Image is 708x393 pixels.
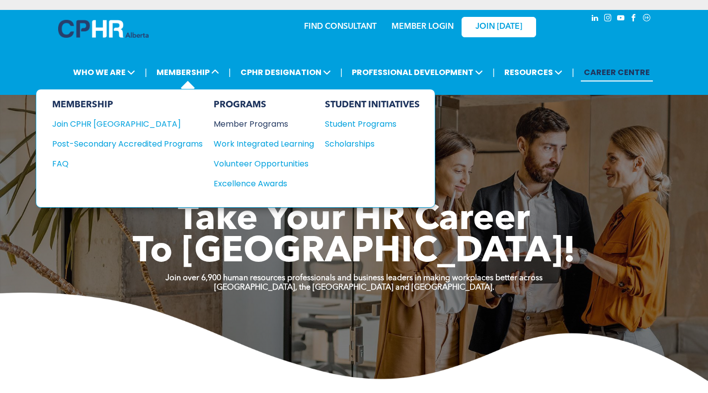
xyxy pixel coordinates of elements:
strong: [GEOGRAPHIC_DATA], the [GEOGRAPHIC_DATA] and [GEOGRAPHIC_DATA]. [214,284,494,292]
a: Excellence Awards [214,177,314,190]
a: Post-Secondary Accredited Programs [52,138,203,150]
span: MEMBERSHIP [154,63,222,81]
div: Student Programs [325,118,410,130]
span: WHO WE ARE [70,63,138,81]
span: JOIN [DATE] [475,22,522,32]
span: RESOURCES [501,63,565,81]
a: FIND CONSULTANT [304,23,377,31]
strong: Join over 6,900 human resources professionals and business leaders in making workplaces better ac... [165,274,543,282]
div: Post-Secondary Accredited Programs [52,138,188,150]
a: Volunteer Opportunities [214,157,314,170]
div: PROGRAMS [214,99,314,110]
a: facebook [629,12,639,26]
a: youtube [616,12,627,26]
div: STUDENT INITIATIVES [325,99,420,110]
a: MEMBER LOGIN [392,23,454,31]
a: Member Programs [214,118,314,130]
li: | [492,62,495,82]
a: Join CPHR [GEOGRAPHIC_DATA] [52,118,203,130]
a: linkedin [590,12,601,26]
a: instagram [603,12,614,26]
li: | [572,62,574,82]
li: | [229,62,231,82]
a: Social network [641,12,652,26]
a: CAREER CENTRE [581,63,653,81]
div: Join CPHR [GEOGRAPHIC_DATA] [52,118,188,130]
div: Excellence Awards [214,177,304,190]
a: FAQ [52,157,203,170]
li: | [145,62,147,82]
a: Student Programs [325,118,420,130]
div: Volunteer Opportunities [214,157,304,170]
div: Scholarships [325,138,410,150]
div: Member Programs [214,118,304,130]
img: A blue and white logo for cp alberta [58,20,149,38]
span: PROFESSIONAL DEVELOPMENT [349,63,486,81]
div: Work Integrated Learning [214,138,304,150]
span: Take Your HR Career [178,202,530,238]
span: CPHR DESIGNATION [237,63,334,81]
div: FAQ [52,157,188,170]
div: MEMBERSHIP [52,99,203,110]
a: JOIN [DATE] [462,17,536,37]
a: Scholarships [325,138,420,150]
span: To [GEOGRAPHIC_DATA]! [133,235,576,270]
li: | [340,62,343,82]
a: Work Integrated Learning [214,138,314,150]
